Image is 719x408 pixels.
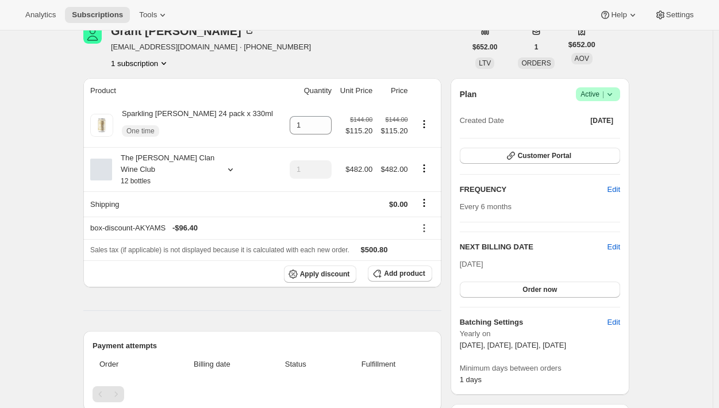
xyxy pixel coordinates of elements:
[90,246,349,254] span: Sales tax (if applicable) is not displayed because it is calculated with each new order.
[466,39,504,55] button: $652.00
[83,25,102,44] span: Grant Featherston
[132,7,175,23] button: Tools
[522,285,557,294] span: Order now
[460,184,608,195] h2: FREQUENCY
[165,359,260,370] span: Billing date
[608,317,620,328] span: Edit
[284,78,335,103] th: Quantity
[593,7,645,23] button: Help
[521,59,551,67] span: ORDERS
[284,265,357,283] button: Apply discount
[25,10,56,20] span: Analytics
[332,359,425,370] span: Fulfillment
[345,165,372,174] span: $482.00
[608,241,620,253] button: Edit
[350,116,372,123] small: $144.00
[126,126,155,136] span: One time
[111,41,311,53] span: [EMAIL_ADDRESS][DOMAIN_NAME] · [PHONE_NUMBER]
[111,25,255,37] div: Grant [PERSON_NAME]
[111,57,170,69] button: Product actions
[385,116,407,123] small: $144.00
[335,78,376,103] th: Unit Price
[479,59,491,67] span: LTV
[602,90,604,99] span: |
[601,313,627,332] button: Edit
[415,197,433,209] button: Shipping actions
[568,39,595,51] span: $652.00
[460,202,512,211] span: Every 6 months
[113,108,273,143] div: Sparkling [PERSON_NAME] 24 pack x 330ml
[460,241,608,253] h2: NEXT BILLING DATE
[93,386,432,402] nav: Pagination
[345,125,372,137] span: $115.20
[361,245,388,254] span: $500.80
[83,78,284,103] th: Product
[83,191,284,217] th: Shipping
[528,39,545,55] button: 1
[90,222,408,234] div: box-discount-AKYAMS
[583,113,620,129] button: [DATE]
[460,341,566,349] span: [DATE], [DATE], [DATE], [DATE]
[460,317,608,328] h6: Batching Settings
[580,88,616,100] span: Active
[381,165,408,174] span: $482.00
[93,352,162,377] th: Order
[172,222,198,234] span: - $96.40
[93,340,432,352] h2: Payment attempts
[611,10,626,20] span: Help
[139,10,157,20] span: Tools
[300,270,350,279] span: Apply discount
[575,55,589,63] span: AOV
[472,43,497,52] span: $652.00
[460,375,482,384] span: 1 days
[112,152,216,187] div: The [PERSON_NAME] Clan Wine Club
[666,10,694,20] span: Settings
[608,184,620,195] span: Edit
[648,7,701,23] button: Settings
[590,116,613,125] span: [DATE]
[535,43,539,52] span: 1
[65,7,130,23] button: Subscriptions
[460,115,504,126] span: Created Date
[415,118,433,130] button: Product actions
[518,151,571,160] span: Customer Portal
[18,7,63,23] button: Analytics
[415,162,433,175] button: Product actions
[460,363,620,374] span: Minimum days between orders
[384,269,425,278] span: Add product
[389,200,408,209] span: $0.00
[376,78,411,103] th: Price
[460,282,620,298] button: Order now
[266,359,325,370] span: Status
[460,88,477,100] h2: Plan
[460,328,620,340] span: Yearly on
[368,265,432,282] button: Add product
[379,125,407,137] span: $115.20
[72,10,123,20] span: Subscriptions
[121,177,151,185] small: 12 bottles
[460,148,620,164] button: Customer Portal
[90,114,113,137] img: product img
[460,260,483,268] span: [DATE]
[601,180,627,199] button: Edit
